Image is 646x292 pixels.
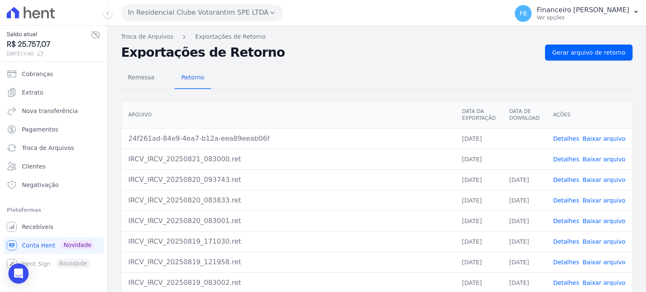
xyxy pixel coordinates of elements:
[123,69,159,86] span: Remessa
[176,69,209,86] span: Retorno
[3,218,104,235] a: Recebíveis
[3,158,104,175] a: Clientes
[455,101,502,129] th: Data da Exportação
[537,6,629,14] p: Financeiro [PERSON_NAME]
[503,169,546,190] td: [DATE]
[3,66,104,82] a: Cobranças
[3,176,104,193] a: Negativação
[582,156,625,163] a: Baixar arquivo
[455,149,502,169] td: [DATE]
[128,154,448,164] div: IRCV_IRCV_20250821_083000.ret
[7,30,90,39] span: Saldo atual
[503,210,546,231] td: [DATE]
[60,240,95,250] span: Novidade
[22,223,53,231] span: Recebíveis
[582,238,625,245] a: Baixar arquivo
[8,263,29,284] div: Open Intercom Messenger
[582,176,625,183] a: Baixar arquivo
[508,2,646,25] button: FB Financeiro [PERSON_NAME] Ver opções
[22,125,58,134] span: Pagamentos
[7,39,90,50] span: R$ 25.757,07
[128,257,448,267] div: IRCV_IRCV_20250819_121958.ret
[553,279,579,286] a: Detalhes
[503,252,546,272] td: [DATE]
[553,156,579,163] a: Detalhes
[22,88,43,97] span: Extrato
[519,11,527,16] span: FB
[128,216,448,226] div: IRCV_IRCV_20250820_083001.ret
[122,101,455,129] th: Arquivo
[195,32,266,41] a: Exportações de Retorno
[121,47,538,58] h2: Exportações de Retorno
[128,175,448,185] div: IRCV_IRCV_20250820_093743.ret
[3,84,104,101] a: Extrato
[537,14,629,21] p: Ver opções
[3,121,104,138] a: Pagamentos
[3,237,104,254] a: Conta Hent Novidade
[553,197,579,204] a: Detalhes
[175,67,211,89] a: Retorno
[128,134,448,144] div: 24f261ad-84e9-4ea7-b12a-eea89eeab06f
[552,48,625,57] span: Gerar arquivo de retorno
[582,259,625,266] a: Baixar arquivo
[128,195,448,205] div: IRCV_IRCV_20250820_083833.ret
[3,139,104,156] a: Troca de Arquivos
[455,210,502,231] td: [DATE]
[455,190,502,210] td: [DATE]
[503,190,546,210] td: [DATE]
[128,278,448,288] div: IRCV_IRCV_20250819_083002.ret
[455,128,502,149] td: [DATE]
[7,66,101,272] nav: Sidebar
[3,103,104,119] a: Nova transferência
[553,135,579,142] a: Detalhes
[22,107,78,115] span: Nova transferência
[121,32,633,41] nav: Breadcrumb
[553,218,579,224] a: Detalhes
[553,238,579,245] a: Detalhes
[22,162,45,171] span: Clientes
[455,169,502,190] td: [DATE]
[121,4,283,21] button: In Residencial Clube Votorantim SPE LTDA
[582,135,625,142] a: Baixar arquivo
[121,67,161,89] a: Remessa
[503,101,546,129] th: Data de Download
[22,181,59,189] span: Negativação
[22,144,74,152] span: Troca de Arquivos
[582,279,625,286] a: Baixar arquivo
[7,50,90,58] span: [DATE] 11:40
[121,32,173,41] a: Troca de Arquivos
[503,231,546,252] td: [DATE]
[582,218,625,224] a: Baixar arquivo
[582,197,625,204] a: Baixar arquivo
[455,231,502,252] td: [DATE]
[546,101,632,129] th: Ações
[128,237,448,247] div: IRCV_IRCV_20250819_171030.ret
[553,176,579,183] a: Detalhes
[553,259,579,266] a: Detalhes
[455,252,502,272] td: [DATE]
[22,241,55,250] span: Conta Hent
[545,45,633,61] a: Gerar arquivo de retorno
[22,70,53,78] span: Cobranças
[7,205,101,215] div: Plataformas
